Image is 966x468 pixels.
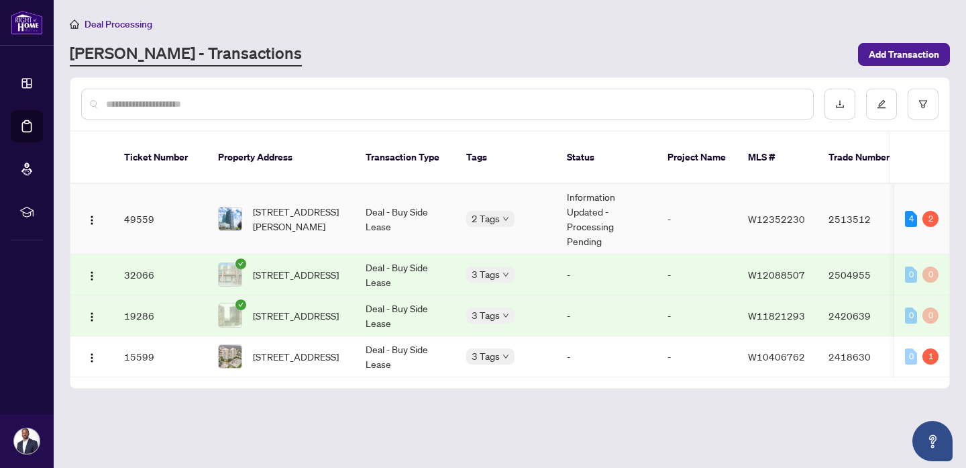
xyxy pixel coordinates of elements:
[81,305,103,326] button: Logo
[922,267,938,283] div: 0
[219,263,241,286] img: thumbnail-img
[355,132,455,184] th: Transaction Type
[905,211,917,227] div: 4
[472,267,500,282] span: 3 Tags
[113,132,207,184] th: Ticket Number
[824,89,855,120] button: download
[922,211,938,227] div: 2
[219,304,241,327] img: thumbnail-img
[113,336,207,377] td: 15599
[81,346,103,367] button: Logo
[748,350,805,363] span: W10406762
[113,295,207,336] td: 19286
[253,267,339,282] span: [STREET_ADDRESS]
[908,89,938,120] button: filter
[235,299,246,310] span: check-circle
[472,308,500,323] span: 3 Tags
[835,99,845,109] span: download
[905,308,917,324] div: 0
[81,208,103,230] button: Logo
[502,312,509,319] span: down
[918,99,928,109] span: filter
[657,184,737,254] td: -
[253,308,339,323] span: [STREET_ADDRESS]
[556,254,657,295] td: -
[818,336,912,377] td: 2418630
[818,295,912,336] td: 2420639
[355,336,455,377] td: Deal - Buy Side Lease
[748,310,805,322] span: W11821293
[235,259,246,269] span: check-circle
[472,211,500,226] span: 2 Tags
[207,132,355,184] th: Property Address
[70,19,79,29] span: home
[912,421,953,461] button: Open asap
[737,132,818,184] th: MLS #
[502,216,509,222] span: down
[877,99,886,109] span: edit
[87,271,97,281] img: Logo
[113,184,207,254] td: 49559
[818,184,912,254] td: 2513512
[11,10,43,35] img: logo
[858,43,950,66] button: Add Transaction
[14,428,40,454] img: Profile Icon
[657,336,737,377] td: -
[219,345,241,368] img: thumbnail-img
[556,295,657,336] td: -
[355,295,455,336] td: Deal - Buy Side Lease
[556,132,657,184] th: Status
[922,308,938,324] div: 0
[85,18,152,30] span: Deal Processing
[657,254,737,295] td: -
[869,44,939,65] span: Add Transaction
[922,348,938,365] div: 1
[657,295,737,336] td: -
[748,269,805,281] span: W12088507
[905,267,917,283] div: 0
[70,42,302,66] a: [PERSON_NAME] - Transactions
[818,254,912,295] td: 2504955
[905,348,917,365] div: 0
[866,89,897,120] button: edit
[219,207,241,230] img: thumbnail-img
[556,184,657,254] td: Information Updated - Processing Pending
[455,132,556,184] th: Tags
[355,254,455,295] td: Deal - Buy Side Lease
[253,204,344,234] span: [STREET_ADDRESS][PERSON_NAME]
[502,353,509,360] span: down
[472,348,500,364] span: 3 Tags
[355,184,455,254] td: Deal - Buy Side Lease
[81,264,103,285] button: Logo
[657,132,737,184] th: Project Name
[556,336,657,377] td: -
[87,215,97,226] img: Logo
[87,312,97,322] img: Logo
[113,254,207,295] td: 32066
[87,353,97,363] img: Logo
[818,132,912,184] th: Trade Number
[748,213,805,225] span: W12352230
[502,271,509,278] span: down
[253,349,339,364] span: [STREET_ADDRESS]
